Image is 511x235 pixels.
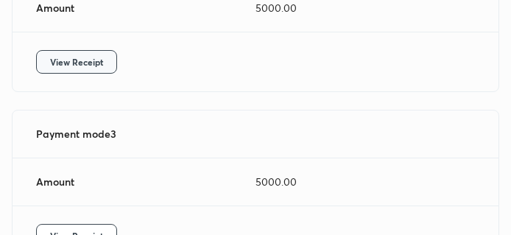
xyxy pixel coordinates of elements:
[50,55,103,69] span: View Receipt
[36,50,117,74] button: View Receipt
[36,176,255,188] div: Amount
[255,2,475,14] div: 5000.00
[36,2,255,14] div: Amount
[255,176,475,188] div: 5000.00
[36,128,255,140] div: Payment mode 3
